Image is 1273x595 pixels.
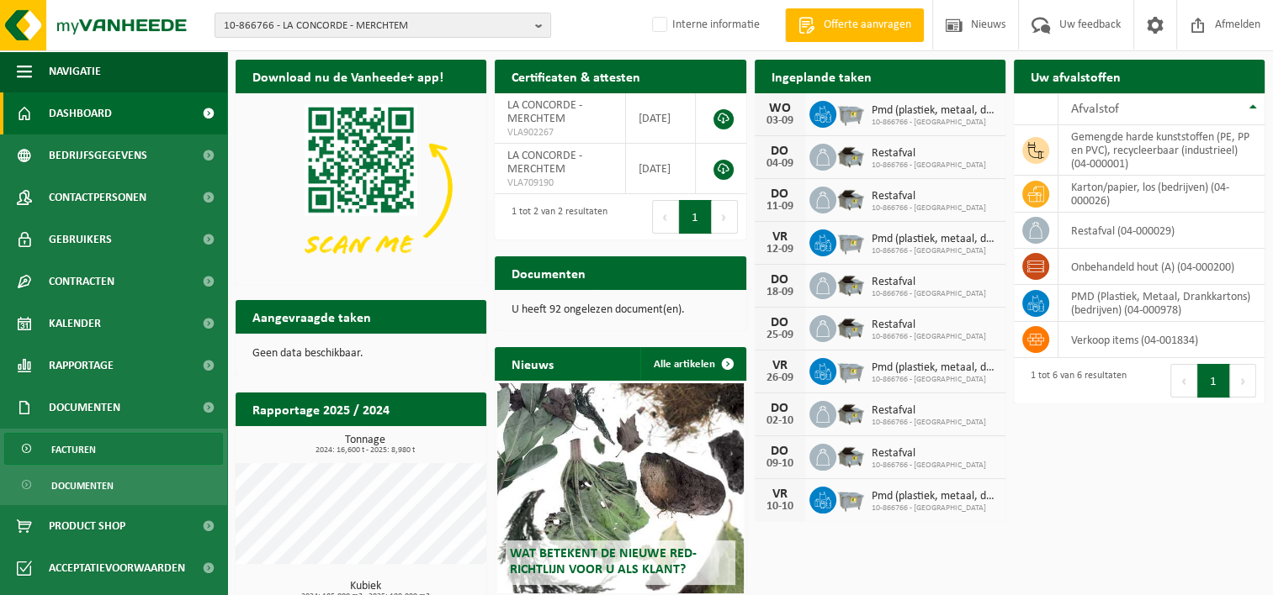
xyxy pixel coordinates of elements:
[872,361,997,375] span: Pmd (plastiek, metaal, drankkartons) (bedrijven)
[763,145,797,158] div: DO
[763,415,797,427] div: 02-10
[49,387,120,429] span: Documenten
[872,319,986,332] span: Restafval
[244,434,486,455] h3: Tonnage
[763,458,797,470] div: 09-10
[507,150,582,176] span: LA CONCORDE - MERCHTEM
[836,270,865,298] img: WB-5000-GAL-GY-01
[1071,103,1119,116] span: Afvalstof
[507,126,613,140] span: VLA902267
[649,13,760,38] label: Interne informatie
[215,13,551,38] button: 10-866766 - LA CONCORDE - MERCHTEM
[652,200,679,234] button: Previous
[763,158,797,170] div: 04-09
[763,487,797,501] div: VR
[712,200,738,234] button: Next
[49,219,112,261] span: Gebruikers
[236,392,406,425] h2: Rapportage 2025 / 2024
[785,8,924,42] a: Offerte aanvragen
[495,347,570,380] h2: Nieuws
[1014,60,1138,92] h2: Uw afvalstoffen
[763,187,797,201] div: DO
[1230,364,1256,398] button: Next
[872,461,986,471] span: 10-866766 - [GEOGRAPHIC_DATA]
[361,425,485,459] a: Bekijk rapportage
[49,134,147,176] span: Bedrijfsgegevens
[51,434,96,466] span: Facturen
[763,402,797,415] div: DO
[640,347,745,381] a: Alle artikelen
[872,404,986,418] span: Restafval
[872,332,986,342] span: 10-866766 - [GEOGRAPHIC_DATA]
[836,141,865,170] img: WB-5000-GAL-GY-01
[836,98,865,127] img: WB-2500-GAL-GY-01
[763,359,797,372] div: VR
[252,348,469,360] p: Geen data beschikbaar.
[503,198,607,235] div: 1 tot 2 van 2 resultaten
[872,490,997,503] span: Pmd (plastiek, metaal, drankkartons) (bedrijven)
[763,372,797,384] div: 26-09
[236,300,388,333] h2: Aangevraagde taken
[497,383,743,593] a: Wat betekent de nieuwe RED-richtlijn voor u als klant?
[763,244,797,255] div: 12-09
[836,441,865,470] img: WB-5000-GAL-GY-01
[763,287,797,298] div: 18-09
[495,256,602,289] h2: Documenten
[872,418,986,428] span: 10-866766 - [GEOGRAPHIC_DATA]
[626,93,696,144] td: [DATE]
[236,93,486,282] img: Download de VHEPlus App
[836,184,865,213] img: WB-5000-GAL-GY-01
[1058,249,1265,285] td: onbehandeld hout (A) (04-000200)
[49,505,125,547] span: Product Shop
[495,60,657,92] h2: Certificaten & attesten
[872,118,997,128] span: 10-866766 - [GEOGRAPHIC_DATA]
[679,200,712,234] button: 1
[49,547,185,589] span: Acceptatievoorwaarden
[872,233,997,246] span: Pmd (plastiek, metaal, drankkartons) (bedrijven)
[872,203,986,213] span: 10-866766 - [GEOGRAPHIC_DATA]
[872,190,986,203] span: Restafval
[510,547,697,577] span: Wat betekent de nieuwe RED-richtlijn voor u als klant?
[763,115,797,127] div: 03-09
[836,398,865,427] img: WB-5000-GAL-GY-01
[51,470,114,502] span: Documenten
[872,246,997,256] span: 10-866766 - [GEOGRAPHIC_DATA]
[763,230,797,244] div: VR
[1058,322,1265,358] td: verkoop items (04-001834)
[1058,125,1265,176] td: gemengde harde kunststoffen (PE, PP en PVC), recycleerbaar (industrieel) (04-000001)
[872,276,986,289] span: Restafval
[49,345,114,387] span: Rapportage
[872,104,997,118] span: Pmd (plastiek, metaal, drankkartons) (bedrijven)
[236,60,460,92] h2: Download nu de Vanheede+ app!
[49,261,114,303] span: Contracten
[836,355,865,384] img: WB-2500-GAL-GY-01
[626,144,696,194] td: [DATE]
[1058,176,1265,213] td: karton/papier, los (bedrijven) (04-000026)
[512,304,729,316] p: U heeft 92 ongelezen document(en).
[836,313,865,341] img: WB-5000-GAL-GY-01
[872,503,997,513] span: 10-866766 - [GEOGRAPHIC_DATA]
[224,13,528,39] span: 10-866766 - LA CONCORDE - MERCHTEM
[1197,364,1230,398] button: 1
[763,329,797,341] div: 25-09
[763,316,797,329] div: DO
[1170,364,1197,398] button: Previous
[819,17,915,34] span: Offerte aanvragen
[49,50,101,92] span: Navigatie
[872,289,986,299] span: 10-866766 - [GEOGRAPHIC_DATA]
[755,60,888,92] h2: Ingeplande taken
[4,433,223,465] a: Facturen
[763,201,797,213] div: 11-09
[763,273,797,287] div: DO
[507,176,613,190] span: VLA709190
[872,161,986,171] span: 10-866766 - [GEOGRAPHIC_DATA]
[49,176,146,219] span: Contactpersonen
[836,484,865,513] img: WB-2500-GAL-GY-01
[763,445,797,458] div: DO
[244,446,486,455] span: 2024: 16,600 t - 2025: 8,980 t
[1058,213,1265,249] td: restafval (04-000029)
[763,102,797,115] div: WO
[836,227,865,255] img: WB-2500-GAL-GY-01
[49,303,101,345] span: Kalender
[872,147,986,161] span: Restafval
